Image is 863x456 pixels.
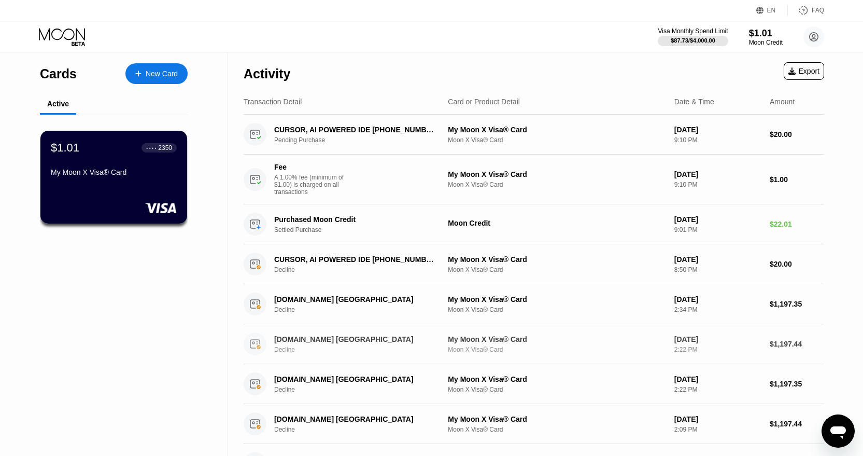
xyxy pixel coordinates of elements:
div: Activity [244,66,290,81]
div: Moon X Visa® Card [448,386,666,393]
div: $1,197.44 [770,420,824,428]
div: Moon X Visa® Card [448,266,666,273]
div: [DATE] [674,335,761,343]
div: Purchased Moon CreditSettled PurchaseMoon Credit[DATE]9:01 PM$22.01 [244,204,824,244]
div: Decline [274,426,451,433]
div: ● ● ● ● [146,146,157,149]
div: CURSOR, AI POWERED IDE [PHONE_NUMBER] USDeclineMy Moon X Visa® CardMoon X Visa® Card[DATE]8:50 PM... [244,244,824,284]
div: Decline [274,386,451,393]
div: Export [784,62,824,80]
div: [DATE] [674,170,761,178]
div: $1.01Moon Credit [749,28,783,46]
div: 9:10 PM [674,181,761,188]
div: EN [756,5,788,16]
iframe: Кнопка, открывающая окно обмена сообщениями; идет разговор [822,414,855,448]
div: Moon X Visa® Card [448,426,666,433]
div: Moon X Visa® Card [448,136,666,144]
div: [DOMAIN_NAME] [GEOGRAPHIC_DATA] [274,375,438,383]
div: [DOMAIN_NAME] [GEOGRAPHIC_DATA] [274,295,438,303]
div: Cards [40,66,77,81]
div: My Moon X Visa® Card [51,168,177,176]
div: Moon Credit [749,39,783,46]
div: Moon X Visa® Card [448,181,666,188]
div: [DATE] [674,215,761,224]
div: [DOMAIN_NAME] [GEOGRAPHIC_DATA] [274,415,438,423]
div: Decline [274,306,451,313]
div: Moon Credit [448,219,666,227]
div: Fee [274,163,347,171]
div: 2350 [158,144,172,151]
div: $1,197.35 [770,380,824,388]
div: Card or Product Detail [448,98,520,106]
div: 8:50 PM [674,266,761,273]
div: CURSOR, AI POWERED IDE [PHONE_NUMBER] US [274,255,438,264]
div: [DATE] [674,126,761,134]
div: 9:10 PM [674,136,761,144]
div: CURSOR, AI POWERED IDE [PHONE_NUMBER] USPending PurchaseMy Moon X Visa® CardMoon X Visa® Card[DAT... [244,115,824,155]
div: $1.01 [51,141,79,155]
div: Amount [770,98,795,106]
div: 2:22 PM [674,386,761,393]
div: New Card [146,70,178,78]
div: My Moon X Visa® Card [448,170,666,178]
div: $20.00 [770,260,824,268]
div: [DOMAIN_NAME] [GEOGRAPHIC_DATA]DeclineMy Moon X Visa® CardMoon X Visa® Card[DATE]2:09 PM$1,197.44 [244,404,824,444]
div: Active [47,100,69,108]
div: My Moon X Visa® Card [448,375,666,383]
div: [DOMAIN_NAME] [GEOGRAPHIC_DATA] [274,335,438,343]
div: Date & Time [674,98,714,106]
div: [DATE] [674,375,761,383]
div: My Moon X Visa® Card [448,295,666,303]
div: 2:34 PM [674,306,761,313]
div: $1.00 [770,175,824,184]
div: FAQ [788,5,824,16]
div: 2:22 PM [674,346,761,353]
div: [DATE] [674,295,761,303]
div: My Moon X Visa® Card [448,255,666,264]
div: A 1.00% fee (minimum of $1.00) is charged on all transactions [274,174,352,196]
div: $1,197.44 [770,340,824,348]
div: 2:09 PM [674,426,761,433]
div: [DATE] [674,415,761,423]
div: Visa Monthly Spend Limit [658,27,728,35]
div: 9:01 PM [674,226,761,233]
div: EN [767,7,776,14]
div: $20.00 [770,130,824,139]
div: $1,197.35 [770,300,824,308]
div: My Moon X Visa® Card [448,415,666,423]
div: New Card [125,63,188,84]
div: $22.01 [770,220,824,228]
div: Transaction Detail [244,98,302,106]
div: Settled Purchase [274,226,451,233]
div: My Moon X Visa® Card [448,335,666,343]
div: [DOMAIN_NAME] [GEOGRAPHIC_DATA]DeclineMy Moon X Visa® CardMoon X Visa® Card[DATE]2:22 PM$1,197.35 [244,364,824,404]
div: Decline [274,346,451,353]
div: Purchased Moon Credit [274,215,438,224]
div: [DOMAIN_NAME] [GEOGRAPHIC_DATA]DeclineMy Moon X Visa® CardMoon X Visa® Card[DATE]2:34 PM$1,197.35 [244,284,824,324]
div: [DATE] [674,255,761,264]
div: [DOMAIN_NAME] [GEOGRAPHIC_DATA]DeclineMy Moon X Visa® CardMoon X Visa® Card[DATE]2:22 PM$1,197.44 [244,324,824,364]
div: Visa Monthly Spend Limit$87.73/$4,000.00 [658,27,728,46]
div: $87.73 / $4,000.00 [671,37,715,44]
div: Moon X Visa® Card [448,306,666,313]
div: Pending Purchase [274,136,451,144]
div: Decline [274,266,451,273]
div: CURSOR, AI POWERED IDE [PHONE_NUMBER] US [274,126,438,134]
div: $1.01● ● ● ●2350My Moon X Visa® Card [40,131,187,224]
div: FeeA 1.00% fee (minimum of $1.00) is charged on all transactionsMy Moon X Visa® CardMoon X Visa® ... [244,155,824,204]
div: Moon X Visa® Card [448,346,666,353]
div: Export [788,67,819,75]
div: FAQ [812,7,824,14]
div: $1.01 [749,28,783,39]
div: My Moon X Visa® Card [448,126,666,134]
